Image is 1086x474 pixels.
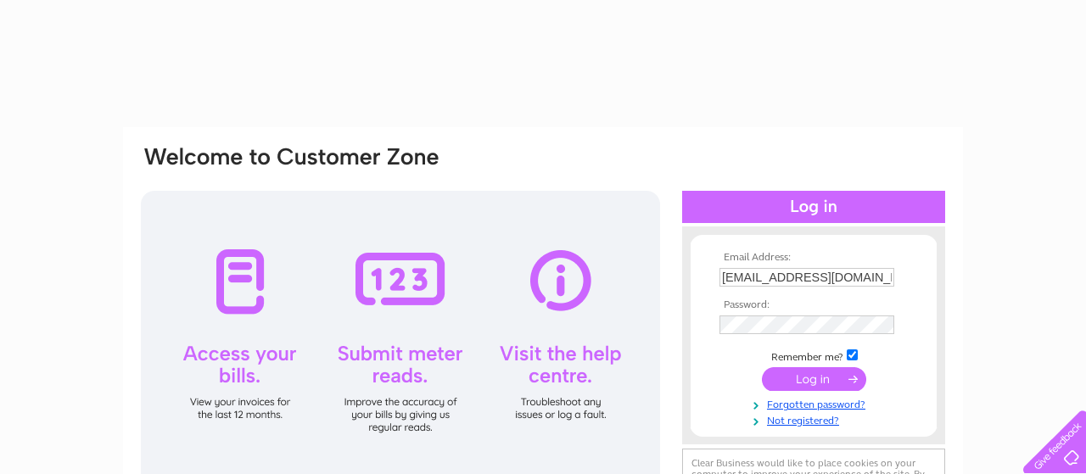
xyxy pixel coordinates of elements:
[715,252,912,264] th: Email Address:
[715,299,912,311] th: Password:
[762,367,866,391] input: Submit
[719,411,912,427] a: Not registered?
[719,395,912,411] a: Forgotten password?
[715,347,912,364] td: Remember me?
